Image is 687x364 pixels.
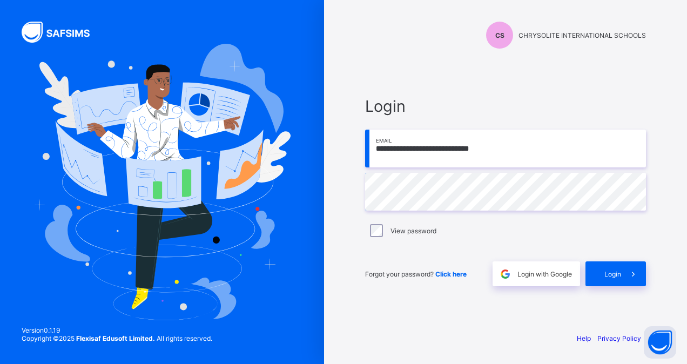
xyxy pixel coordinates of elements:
a: Click here [435,270,467,278]
span: Login [604,270,621,278]
img: SAFSIMS Logo [22,22,103,43]
a: Help [577,334,591,342]
span: CHRYSOLITE INTERNATIONAL SCHOOLS [518,31,646,39]
img: Hero Image [33,44,291,320]
button: Open asap [644,326,676,359]
strong: Flexisaf Edusoft Limited. [76,334,155,342]
span: Login with Google [517,270,572,278]
img: google.396cfc9801f0270233282035f929180a.svg [499,268,511,280]
span: Copyright © 2025 All rights reserved. [22,334,212,342]
span: Forgot your password? [365,270,467,278]
span: CS [495,31,504,39]
span: Login [365,97,646,116]
span: Version 0.1.19 [22,326,212,334]
a: Privacy Policy [597,334,641,342]
label: View password [390,227,436,235]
